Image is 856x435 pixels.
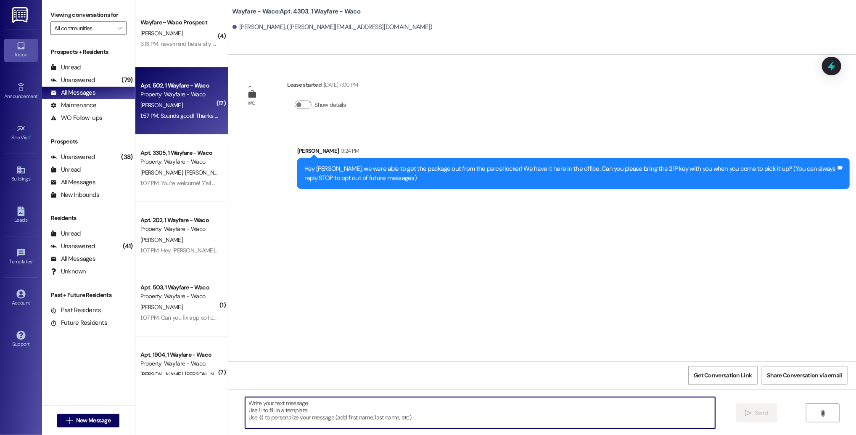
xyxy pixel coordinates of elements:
span: [PERSON_NAME] [140,29,182,37]
div: 1:07 PM: Hey [PERSON_NAME]! This is just a friendly reminder that you have a lease renewal offer ... [140,247,669,254]
a: Site Visit • [4,122,38,144]
span: Share Conversation via email [767,371,842,380]
div: 3:13 PM: nevermind he's a silly goose i'm sorry! [140,40,250,48]
button: New Message [57,414,119,427]
div: Unread [50,229,81,238]
div: Residents [42,214,135,223]
div: 1:07 PM: Can you fix app so I can go and pay my rent? [140,314,272,321]
a: Templates • [4,246,38,268]
div: Property: Wayfare - Waco [140,157,218,166]
a: Buildings [4,163,38,186]
button: Send [736,403,777,422]
div: WO [248,99,256,108]
span: [PERSON_NAME] [140,303,182,311]
div: Past + Future Residents [42,291,135,300]
div: 1:07 PM: You're welcome! Y'all as well! [140,179,230,187]
div: Apt. 503, 1 Wayfare - Waco [140,283,218,292]
div: [PERSON_NAME]. ([PERSON_NAME][EMAIL_ADDRESS][DOMAIN_NAME]) [232,23,433,32]
label: Viewing conversations for [50,8,127,21]
div: All Messages [50,88,95,97]
div: Property: Wayfare - Waco [140,225,218,233]
div: Unanswered [50,76,95,85]
div: Prospects [42,137,135,146]
span: [PERSON_NAME] [140,371,185,378]
span: • [32,257,34,263]
div: Property: Wayfare - Waco [140,292,218,301]
div: Apt. 3305, 1 Wayfare - Waco [140,149,218,157]
div: (38) [119,151,135,164]
span: [PERSON_NAME] [140,236,182,244]
div: Unknown [50,267,86,276]
span: New Message [76,416,111,425]
div: Prospects + Residents [42,48,135,56]
div: All Messages [50,178,95,187]
a: Support [4,328,38,351]
div: [PERSON_NAME] [297,146,850,158]
div: Unread [50,165,81,174]
button: Share Conversation via email [762,366,848,385]
div: Apt. 1904, 1 Wayfare - Waco [140,350,218,359]
div: New Inbounds [50,191,99,199]
div: (79) [120,74,135,87]
input: All communities [54,21,113,35]
a: Leads [4,204,38,227]
i:  [117,25,122,32]
i:  [66,417,72,424]
div: Apt. 202, 1 Wayfare - Waco [140,216,218,225]
div: Hey [PERSON_NAME], we were able to get the package out from the parcel locker! We have it here in... [304,164,836,183]
div: 3:24 PM [339,146,359,155]
div: Wayfare - Waco Prospect [140,18,218,27]
span: Send [755,408,768,417]
div: Apt. 502, 1 Wayfare - Waco [140,81,218,90]
span: [PERSON_NAME] [185,371,227,378]
div: [DATE] 7:00 PM [322,80,358,89]
span: [PERSON_NAME] [140,169,185,176]
div: (41) [121,240,135,253]
div: Unanswered [50,242,95,251]
div: 1:57 PM: Sounds good! Thanks for the update! [140,112,251,119]
div: WO Follow-ups [50,114,102,122]
span: • [30,133,32,139]
div: Property: Wayfare - Waco [140,359,218,368]
span: Get Conversation Link [694,371,752,380]
div: Property: Wayfare - Waco [140,90,218,99]
i:  [819,410,826,416]
button: Get Conversation Link [688,366,757,385]
div: Unread [50,63,81,72]
div: Past Residents [50,306,101,315]
div: Lease started [288,80,358,92]
a: Inbox [4,39,38,61]
span: [PERSON_NAME] [140,101,182,109]
div: All Messages [50,255,95,263]
b: Wayfare - Waco: Apt. 4303, 1 Wayfare - Waco [232,7,361,16]
span: [PERSON_NAME] [185,169,227,176]
span: • [37,92,39,98]
label: Show details [315,101,346,109]
i:  [745,410,751,416]
div: Unanswered [50,153,95,162]
img: ResiDesk Logo [12,7,29,23]
a: Account [4,287,38,310]
div: Maintenance [50,101,97,110]
div: Future Residents [50,318,107,327]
